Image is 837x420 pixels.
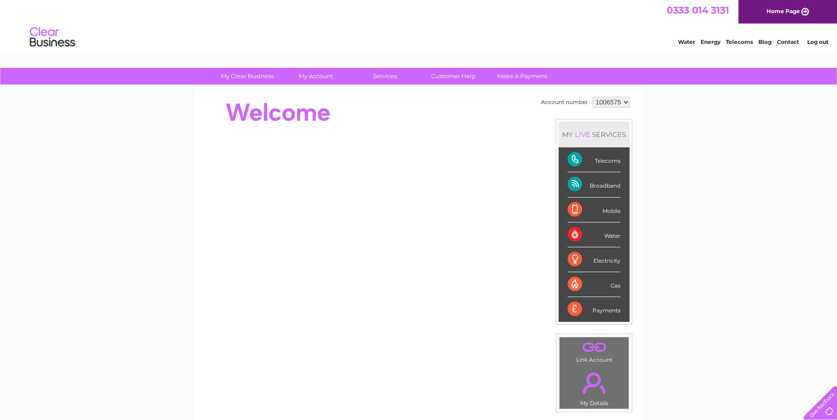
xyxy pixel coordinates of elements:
[568,247,621,272] div: Electricity
[559,365,629,409] td: My Details
[416,68,491,85] a: Customer Help
[701,38,720,45] a: Energy
[568,272,621,297] div: Gas
[568,222,621,247] div: Water
[559,337,629,365] td: Link Account
[777,38,799,45] a: Contact
[568,147,621,172] div: Telecoms
[539,94,590,110] td: Account number
[568,172,621,197] div: Broadband
[568,297,621,321] div: Payments
[562,367,626,399] a: .
[807,38,828,45] a: Log out
[568,198,621,222] div: Mobile
[667,5,729,16] a: 0333 014 3131
[559,122,630,147] div: MY SERVICES
[29,24,75,51] img: logo.png
[206,5,633,44] div: Clear Business is a trading name of Verastar Limited (registered in [GEOGRAPHIC_DATA] No. 3667643...
[758,38,771,45] a: Blog
[678,38,695,45] a: Water
[485,68,560,85] a: Make A Payment
[279,68,353,85] a: My Account
[726,38,753,45] a: Telecoms
[573,130,592,139] div: LIVE
[562,340,626,355] a: .
[348,68,422,85] a: Services
[210,68,285,85] a: My Clear Business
